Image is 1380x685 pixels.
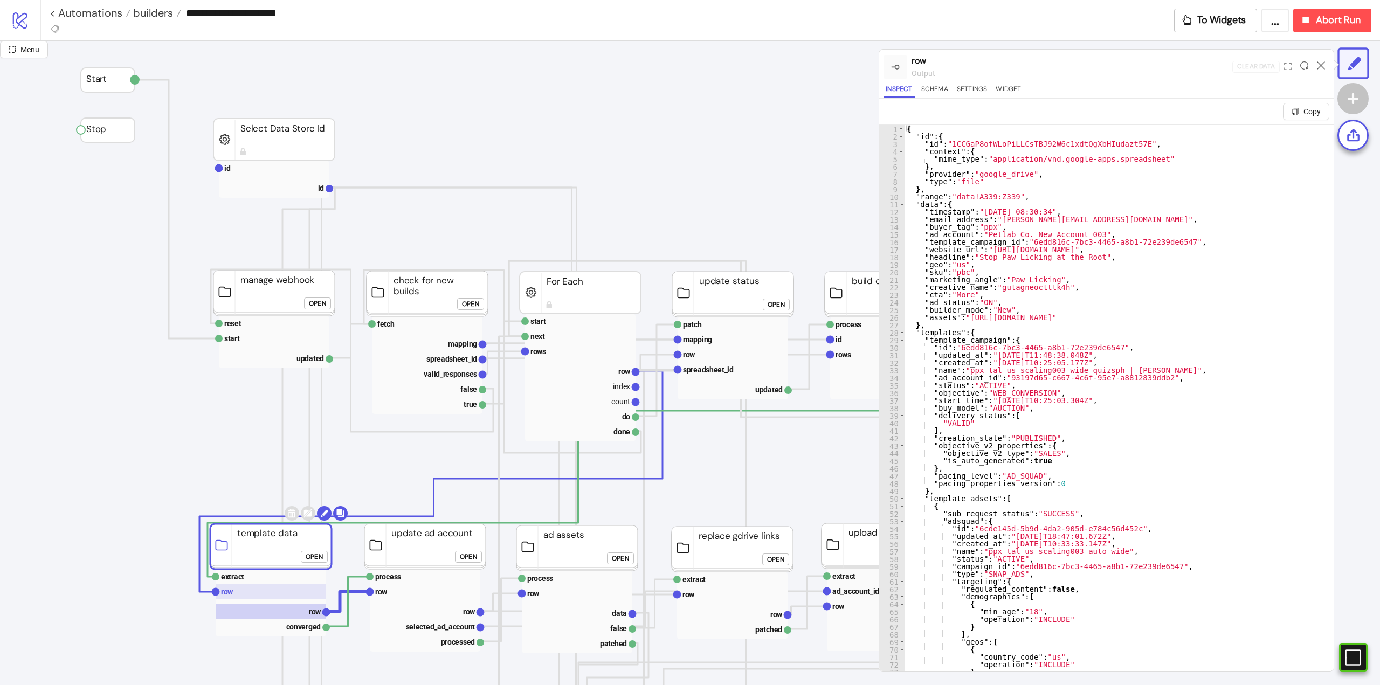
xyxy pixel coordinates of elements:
div: 56 [879,540,905,548]
text: id [318,184,325,192]
button: Settings [955,84,990,98]
div: 57 [879,548,905,555]
div: 71 [879,653,905,661]
div: 42 [879,434,905,442]
text: row [375,587,388,596]
div: 20 [879,268,905,276]
span: Toggle code folding, rows 11 through 27 [899,200,905,208]
button: Open [304,297,331,309]
div: 19 [879,261,905,268]
div: 65 [879,608,905,615]
span: Toggle code folding, rows 69 through 74 [899,638,905,646]
text: row [463,607,475,616]
text: row [770,610,783,619]
text: extract [682,575,706,584]
text: rows [836,350,851,359]
text: row [527,589,540,598]
div: 52 [879,510,905,517]
button: Open [457,298,484,310]
span: Menu [20,45,39,54]
div: 44 [879,449,905,457]
text: mapping [683,335,712,344]
button: Schema [919,84,950,98]
button: ... [1261,9,1289,32]
div: 27 [879,321,905,329]
button: Widget [993,84,1023,98]
div: 17 [879,246,905,253]
div: 55 [879,532,905,540]
div: 18 [879,253,905,261]
text: row [832,602,845,611]
div: 53 [879,517,905,525]
span: builders [130,6,173,20]
div: 40 [879,419,905,427]
div: 67 [879,623,905,631]
div: 37 [879,397,905,404]
div: 32 [879,359,905,366]
div: Open [462,298,479,310]
text: extract [832,572,855,580]
text: next [530,332,545,341]
span: Toggle code folding, rows 43 through 46 [899,442,905,449]
span: expand [1284,63,1292,70]
div: 16 [879,238,905,246]
span: Toggle code folding, rows 29 through 49 [899,336,905,344]
div: 29 [879,336,905,344]
div: 51 [879,502,905,510]
div: Open [612,552,629,565]
div: 9 [879,185,905,193]
div: 73 [879,668,905,676]
text: patch [683,320,702,329]
div: 64 [879,600,905,608]
span: Toggle code folding, rows 64 through 67 [899,600,905,608]
span: Copy [1303,107,1321,116]
div: 72 [879,661,905,668]
text: row [618,367,631,376]
span: Toggle code folding, rows 4 through 6 [898,148,904,155]
text: row [682,590,695,599]
button: Open [455,551,482,563]
div: Open [768,299,785,311]
text: selected_ad_account [406,622,475,631]
text: count [611,397,630,406]
div: 13 [879,216,905,223]
text: process [375,572,401,581]
div: 58 [879,555,905,563]
button: Abort Run [1293,9,1371,32]
span: Toggle code folding, rows 70 through 73 [899,646,905,653]
div: 1 [879,125,905,133]
button: Open [301,551,328,563]
div: 22 [879,283,905,291]
div: 23 [879,291,905,299]
div: 47 [879,472,905,480]
text: row [683,350,695,359]
div: 68 [879,631,905,638]
span: Toggle code folding, rows 50 through 132 [899,495,905,502]
button: Open [763,299,790,310]
span: Abort Run [1316,14,1361,26]
text: fetch [377,320,395,328]
div: output [912,67,1232,79]
div: 49 [879,487,905,495]
div: 12 [879,208,905,216]
div: 63 [879,593,905,600]
div: 4 [879,148,905,155]
div: 45 [879,457,905,465]
div: 3 [879,140,905,148]
text: mapping [448,340,477,348]
span: To Widgets [1197,14,1246,26]
span: Toggle code folding, rows 39 through 41 [899,412,905,419]
div: 2 [879,133,905,140]
div: 41 [879,427,905,434]
div: 61 [879,578,905,585]
a: < Automations [50,8,130,18]
div: 26 [879,314,905,321]
div: Open [309,297,326,310]
div: 5 [879,155,905,163]
div: 70 [879,646,905,653]
div: Open [306,551,323,563]
button: To Widgets [1174,9,1258,32]
text: process [836,320,861,329]
div: 8 [879,178,905,185]
div: 48 [879,480,905,487]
